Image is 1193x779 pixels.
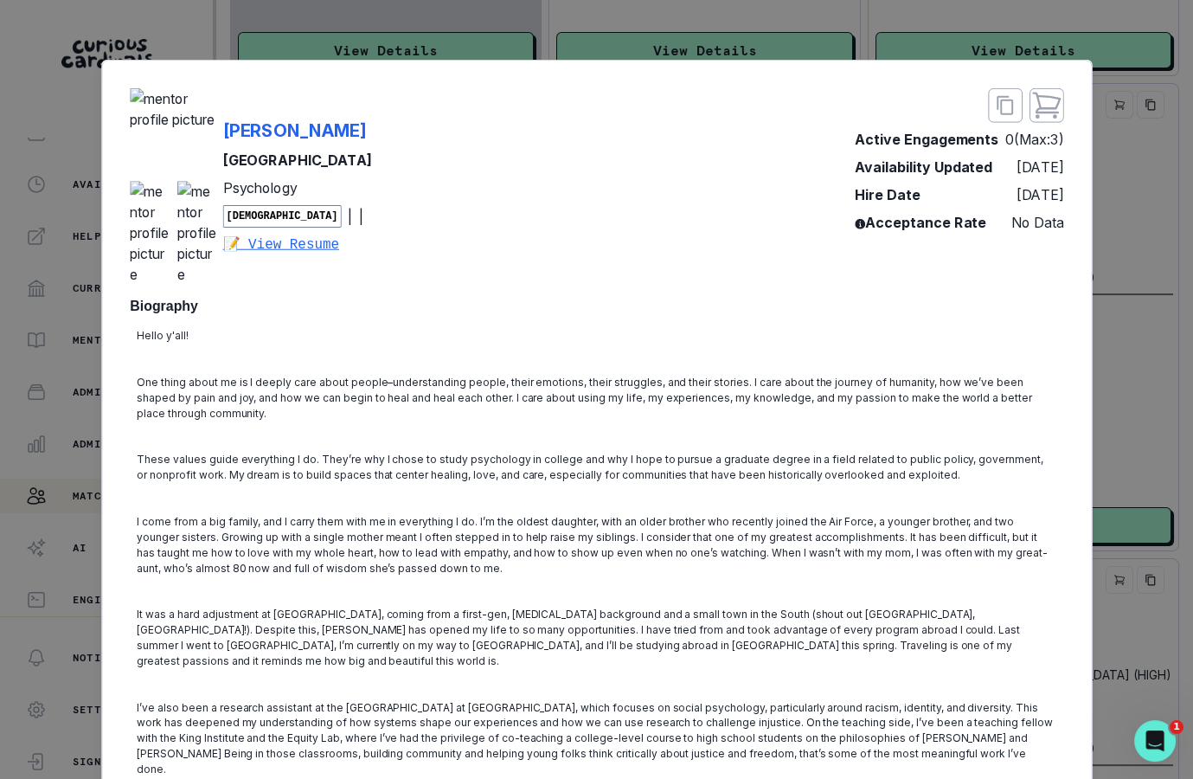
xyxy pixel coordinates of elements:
[222,235,371,255] a: 📝 View Resume
[348,206,352,227] p: |
[176,181,215,284] img: mentor profile picture
[988,88,1023,123] button: close
[855,184,920,205] p: Hire Date
[130,298,1063,314] h2: Biography
[222,177,371,198] p: Psychology
[1017,157,1064,177] p: [DATE]
[137,452,1057,483] p: These values guide everything I do. They’re why I chose to study psychology in college and why I ...
[130,88,215,174] img: mentor profile picture
[1170,720,1183,734] span: 1
[855,212,986,233] p: Acceptance Rate
[855,157,992,177] p: Availability Updated
[222,150,371,171] p: [GEOGRAPHIC_DATA]
[359,206,363,227] p: |
[1011,212,1064,233] p: No Data
[1005,130,1064,151] p: 0 (Max: 3 )
[1134,720,1176,762] iframe: Intercom live chat
[855,130,998,151] p: Active Engagements
[222,118,366,144] p: [PERSON_NAME]
[137,375,1057,422] p: One thing about me is I deeply care about people–understanding people, their emotions, their stru...
[137,607,1057,669] p: It was a hard adjustment at [GEOGRAPHIC_DATA], coming from a first-gen, [MEDICAL_DATA] background...
[137,514,1057,576] p: I come from a big family, and I carry them with me in everything I do. I’m the oldest daughter, w...
[137,700,1057,777] p: I’ve also been a research assistant at the [GEOGRAPHIC_DATA] at [GEOGRAPHIC_DATA], which focuses ...
[222,205,341,228] span: [DEMOGRAPHIC_DATA]
[137,328,1057,344] p: Hello y'all!
[1017,184,1064,205] p: [DATE]
[130,181,169,284] img: mentor profile picture
[1029,88,1063,123] button: close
